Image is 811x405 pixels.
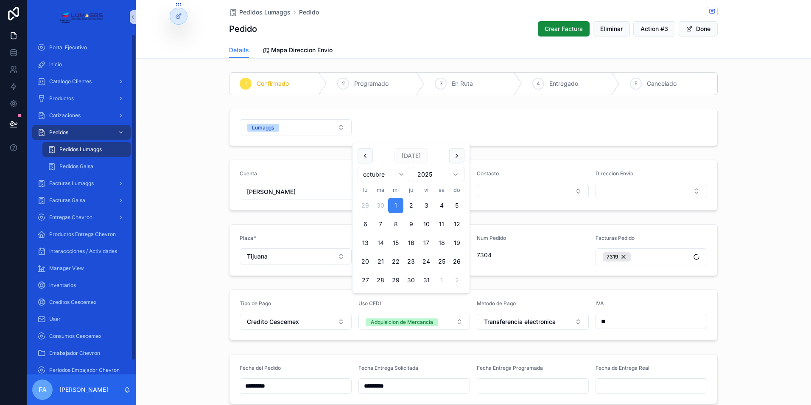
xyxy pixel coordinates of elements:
[240,119,352,135] button: Select Button
[247,318,299,326] span: Credito Cescemex
[449,273,464,288] button: domingo, 2 de noviembre de 2025
[49,61,62,68] span: Inicio
[49,214,92,221] span: Entregas Chevron
[596,184,708,198] button: Select Button
[49,112,81,119] span: Cotizaciones
[388,198,403,213] button: Today, miércoles, 1 de octubre de 2025, selected
[537,80,540,87] span: 4
[49,129,68,136] span: Pedidos
[240,235,253,241] span: Plaza
[32,363,131,378] a: Periodos Embajador Chevron
[419,235,434,250] button: viernes, 17 de octubre de 2025
[596,248,708,265] button: Select Button
[549,79,578,88] span: Entregado
[59,385,108,394] p: [PERSON_NAME]
[388,254,403,269] button: miércoles, 22 de octubre de 2025
[434,186,449,194] th: sábado
[596,300,604,307] span: IVA
[358,300,381,307] span: Uso CFDI
[593,21,630,37] button: Eliminar
[449,254,464,269] button: domingo, 26 de octubre de 2025
[373,217,388,232] button: martes, 7 de octubre de 2025
[299,8,319,17] a: Pedido
[239,8,291,17] span: Pedidos Lumaggs
[49,78,92,85] span: Catalogo Clientes
[403,235,419,250] button: jueves, 16 de octubre de 2025
[373,198,388,213] button: martes, 30 de septiembre de 2025
[419,273,434,288] button: viernes, 31 de octubre de 2025
[32,227,131,242] a: Productos Entrega Chevron
[607,253,618,260] span: 7319
[32,74,131,89] a: Catalogo Clientes
[32,295,131,310] a: Creditos Cescemex
[371,318,433,326] div: Adquisicion de Mercancia
[358,186,373,194] th: lunes
[342,80,345,87] span: 2
[263,42,333,59] a: Mapa Direccion Envio
[49,231,116,238] span: Productos Entrega Chevron
[477,314,589,330] button: Select Button
[373,235,388,250] button: martes, 14 de octubre de 2025
[596,365,649,371] span: Fecha de Entrega Real
[635,80,638,87] span: 5
[449,217,464,232] button: domingo, 12 de octubre de 2025
[596,235,635,241] span: Facturas Pedido
[49,299,97,306] span: Creditos Cescemex
[32,57,131,72] a: Inicio
[59,163,93,170] span: Pedidos Galsa
[439,80,442,87] span: 3
[39,385,47,395] span: FA
[32,346,131,361] a: Emabajador Chevron
[32,261,131,276] a: Manager View
[388,217,403,232] button: miércoles, 8 de octubre de 2025
[358,273,373,288] button: lunes, 27 de octubre de 2025
[252,124,274,132] div: Lumaggs
[633,21,675,37] button: Action #3
[32,312,131,327] a: User
[32,329,131,344] a: Consumos Cescemex
[60,10,103,24] img: App logo
[354,79,389,88] span: Programado
[229,46,249,54] span: Details
[452,79,473,88] span: En Ruta
[32,278,131,293] a: Inventarios
[419,217,434,232] button: viernes, 10 de octubre de 2025
[49,197,85,204] span: Facturas Galsa
[449,186,464,194] th: domingo
[27,34,136,374] div: scrollable content
[600,25,623,33] span: Eliminar
[403,198,419,213] button: jueves, 2 de octubre de 2025
[358,235,373,250] button: lunes, 13 de octubre de 2025
[229,23,257,35] h1: Pedido
[257,79,289,88] span: Confirmado
[403,273,419,288] button: jueves, 30 de octubre de 2025
[42,142,131,157] a: Pedidos Lumaggs
[32,193,131,208] a: Facturas Galsa
[49,282,76,289] span: Inventarios
[32,176,131,191] a: Facturas Lumaggs
[49,367,120,374] span: Periodos Embajador Chevron
[434,254,449,269] button: sábado, 25 de octubre de 2025
[388,235,403,250] button: miércoles, 15 de octubre de 2025
[373,273,388,288] button: martes, 28 de octubre de 2025
[419,198,434,213] button: viernes, 3 de octubre de 2025
[49,316,61,323] span: User
[538,21,590,37] button: Crear Factura
[449,198,464,213] button: domingo, 5 de octubre de 2025
[373,254,388,269] button: martes, 21 de octubre de 2025
[403,217,419,232] button: jueves, 9 de octubre de 2025
[477,365,543,371] span: Fecha Entrega Programada
[403,254,419,269] button: jueves, 23 de octubre de 2025
[271,46,333,54] span: Mapa Direccion Envio
[640,25,668,33] span: Action #3
[42,159,131,174] a: Pedidos Galsa
[434,273,449,288] button: sábado, 1 de noviembre de 2025
[49,180,94,187] span: Facturas Lumaggs
[434,198,449,213] button: sábado, 4 de octubre de 2025
[59,146,102,153] span: Pedidos Lumaggs
[484,318,556,326] span: Transferencia electronica
[49,248,117,255] span: Interaccciones / Actividades
[240,300,271,307] span: Tipo de Pago
[477,184,589,198] button: Select Button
